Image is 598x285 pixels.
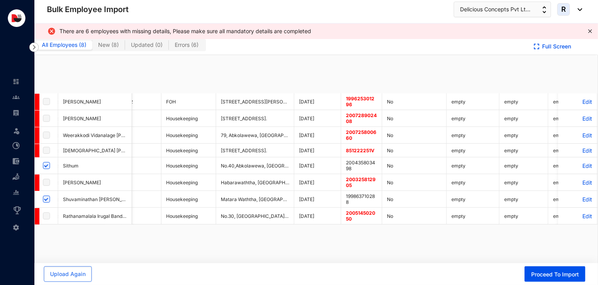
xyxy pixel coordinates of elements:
[29,43,39,52] img: nav-icon-right.af6afadce00d159da59955279c43614e.svg
[13,224,20,231] img: settings-unselected.1febfda315e6e19643a1.svg
[63,132,154,138] span: Weerakkodi Vidanalage [PERSON_NAME]
[382,127,447,144] td: No
[447,157,500,174] td: empty
[161,127,216,144] td: Housekeeping
[542,43,571,50] a: Full Screen
[6,89,25,105] li: Contacts
[63,99,127,105] span: [PERSON_NAME]
[122,191,161,208] td: 91
[534,44,539,49] img: expand.44ba77930b780aef2317a7ddddf64422.svg
[221,116,267,121] span: [STREET_ADDRESS].
[13,94,20,101] img: people-unselected.118708e94b43a90eceab.svg
[294,110,341,127] td: [DATE]
[13,206,22,215] img: award_outlined.f30b2bda3bf6ea1bf3dd.svg
[47,4,129,15] p: Bulk Employee Import
[454,2,551,17] button: Delicious Concepts Pvt Lt...
[563,196,593,203] p: Edit
[221,148,267,153] span: [STREET_ADDRESS].
[346,96,374,107] span: 199625301296
[528,39,578,55] button: Full Screen
[63,180,127,185] span: [PERSON_NAME]
[50,270,86,278] span: Upload Again
[382,144,447,157] td: No
[561,6,566,13] span: R
[63,163,127,169] span: Sithum
[500,157,548,174] td: empty
[346,148,374,153] span: 851222251V
[59,27,585,35] div: There are 6 employees with missing details, Please make sure all mandatory details are completed
[6,169,25,185] li: Loan
[382,93,447,110] td: No
[447,191,500,208] td: empty
[346,129,376,141] span: 200725800660
[13,189,20,196] img: report-unselected.e6a6b4230fc7da01f883.svg
[341,191,382,208] td: 199863710288
[563,115,593,122] p: Edit
[122,93,161,110] td: 42
[447,110,500,127] td: empty
[221,163,316,169] span: No.40,Abkolawewa, [GEOGRAPHIC_DATA].
[13,158,20,165] img: expense-unselected.2edcf0507c847f3e9e96.svg
[563,213,593,219] p: Edit
[447,144,500,157] td: empty
[500,144,548,157] td: empty
[122,127,161,144] td: 91
[122,144,161,157] td: 91
[447,127,500,144] td: empty
[346,210,375,222] span: 200514502050
[161,208,216,224] td: Housekeeping
[447,93,500,110] td: empty
[13,109,20,116] img: payroll-unselected.b590312f920e76f0c668.svg
[382,208,447,224] td: No
[6,74,25,89] li: Home
[47,27,56,36] img: alert-icon-error.ae2eb8c10aa5e3dc951a89517520af3a.svg
[294,191,341,208] td: [DATE]
[531,271,579,278] span: Proceed To Import
[13,127,20,135] img: leave-unselected.2934df6273408c3f84d9.svg
[42,41,86,48] span: All Employees ( 8 )
[161,191,216,208] td: Housekeeping
[13,78,20,85] img: home-unselected.a29eae3204392db15eaf.svg
[563,132,593,139] p: Edit
[447,174,500,191] td: empty
[8,9,25,27] img: logo
[500,127,548,144] td: empty
[6,105,25,121] li: Payroll
[563,98,593,105] p: Edit
[460,5,530,14] span: Delicious Concepts Pvt Lt...
[500,208,548,224] td: empty
[542,6,546,13] img: up-down-arrow.74152d26bf9780fbf563ca9c90304185.svg
[525,266,585,282] button: Proceed To Import
[382,174,447,191] td: No
[574,8,582,11] img: dropdown-black.8e83cc76930a90b1a4fdb6d089b7bf3a.svg
[63,196,137,202] span: Shuvaminathan [PERSON_NAME]
[346,112,377,124] span: 200728902408
[6,153,25,169] li: Expenses
[221,180,307,185] span: Habarawaththa, [GEOGRAPHIC_DATA].
[13,173,20,180] img: loan-unselected.d74d20a04637f2d15ab5.svg
[98,41,119,48] span: New ( 8 )
[382,191,447,208] td: No
[382,157,447,174] td: No
[447,208,500,224] td: empty
[341,157,382,174] td: 200435803498
[294,127,341,144] td: [DATE]
[131,41,163,48] span: Updated ( 0 )
[161,174,216,191] td: Housekeeping
[122,110,161,127] td: 91
[161,110,216,127] td: Housekeeping
[221,99,413,105] span: [STREET_ADDRESS][PERSON_NAME]. [GEOGRAPHIC_DATA]. [GEOGRAPHIC_DATA]-03
[500,191,548,208] td: empty
[382,110,447,127] td: No
[63,213,238,219] span: Rathanamalala Irugal Bandaralage [GEOGRAPHIC_DATA] [GEOGRAPHIC_DATA]
[175,41,199,48] span: Errors ( 6 )
[161,93,216,110] td: FOH
[500,110,548,127] td: empty
[221,213,336,219] span: No.30, [GEOGRAPHIC_DATA], [GEOGRAPHIC_DATA].
[221,196,358,202] span: Matara Waththa, [GEOGRAPHIC_DATA], [GEOGRAPHIC_DATA].
[122,174,161,191] td: 91
[44,266,92,282] button: Upload Again
[221,132,309,138] span: 79, Abkolawewa, [GEOGRAPHIC_DATA].
[122,208,161,224] td: 91
[13,142,20,149] img: time-attendance-unselected.8aad090b53826881fffb.svg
